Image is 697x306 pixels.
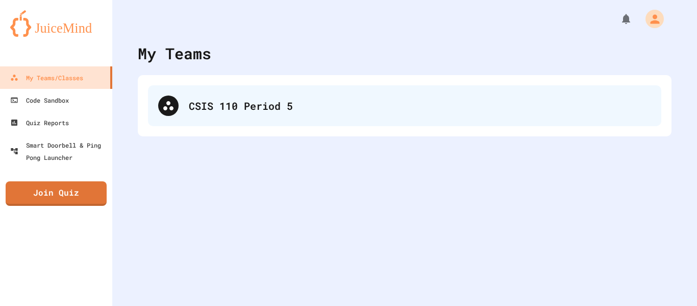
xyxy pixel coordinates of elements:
div: My Teams/Classes [10,72,83,84]
div: Smart Doorbell & Ping Pong Launcher [10,139,108,163]
div: CSIS 110 Period 5 [189,98,651,113]
img: logo-orange.svg [10,10,102,37]
div: My Notifications [601,10,635,28]
div: CSIS 110 Period 5 [148,85,661,126]
div: Code Sandbox [10,94,69,106]
div: My Account [635,7,666,31]
a: Join Quiz [6,181,107,206]
div: Quiz Reports [10,116,69,129]
div: My Teams [138,42,211,65]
